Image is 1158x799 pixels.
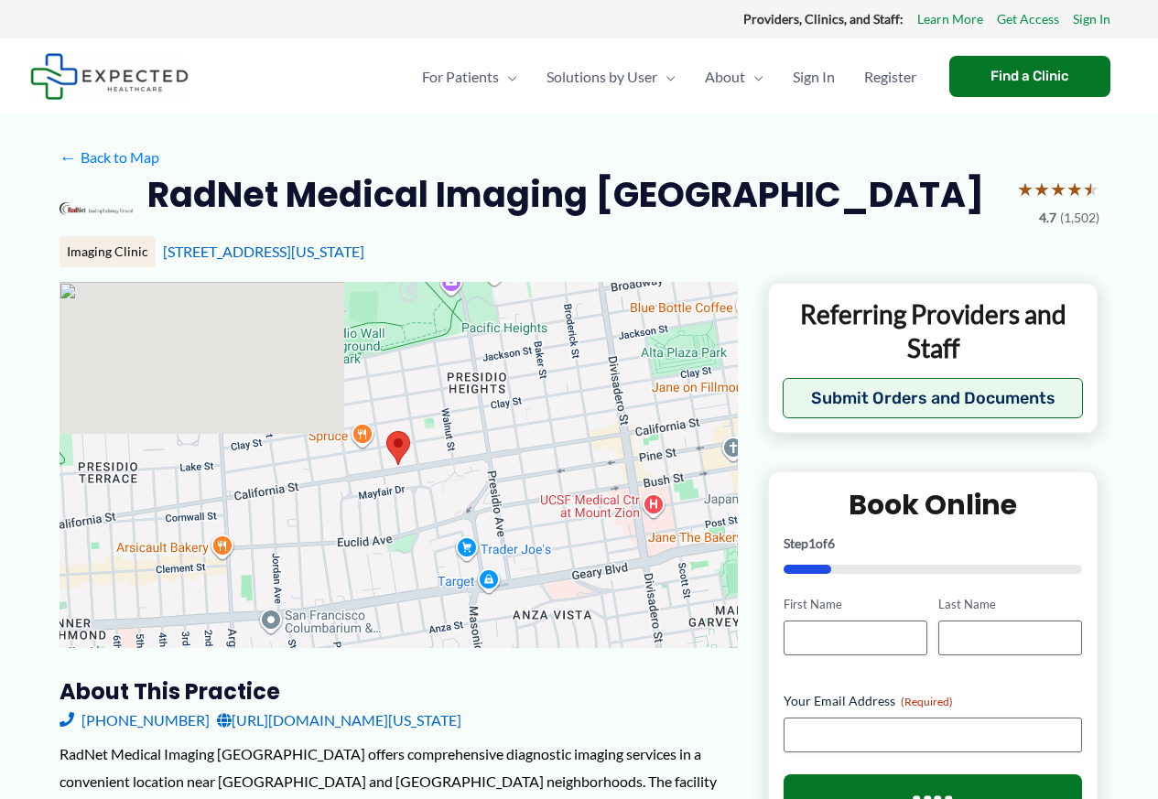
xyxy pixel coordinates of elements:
[784,537,1083,550] p: Step of
[499,45,517,109] span: Menu Toggle
[407,45,532,109] a: For PatientsMenu Toggle
[850,45,931,109] a: Register
[60,707,210,734] a: [PHONE_NUMBER]
[60,148,77,166] span: ←
[784,596,927,613] label: First Name
[793,45,835,109] span: Sign In
[828,535,835,551] span: 6
[808,535,816,551] span: 1
[407,45,931,109] nav: Primary Site Navigation
[1073,7,1110,31] a: Sign In
[1034,172,1050,206] span: ★
[547,45,657,109] span: Solutions by User
[745,45,763,109] span: Menu Toggle
[60,677,738,706] h3: About this practice
[778,45,850,109] a: Sign In
[997,7,1059,31] a: Get Access
[147,172,984,217] h2: RadNet Medical Imaging [GEOGRAPHIC_DATA]
[864,45,916,109] span: Register
[30,53,189,100] img: Expected Healthcare Logo - side, dark font, small
[901,695,953,708] span: (Required)
[532,45,690,109] a: Solutions by UserMenu Toggle
[705,45,745,109] span: About
[743,11,904,27] strong: Providers, Clinics, and Staff:
[1039,206,1056,230] span: 4.7
[1066,172,1083,206] span: ★
[917,7,983,31] a: Learn More
[1083,172,1099,206] span: ★
[783,378,1084,418] button: Submit Orders and Documents
[657,45,676,109] span: Menu Toggle
[784,692,1083,710] label: Your Email Address
[783,297,1084,364] p: Referring Providers and Staff
[1060,206,1099,230] span: (1,502)
[1050,172,1066,206] span: ★
[1017,172,1034,206] span: ★
[784,487,1083,523] h2: Book Online
[949,56,1110,97] a: Find a Clinic
[938,596,1082,613] label: Last Name
[60,236,156,267] div: Imaging Clinic
[60,144,159,171] a: ←Back to Map
[690,45,778,109] a: AboutMenu Toggle
[217,707,461,734] a: [URL][DOMAIN_NAME][US_STATE]
[422,45,499,109] span: For Patients
[163,243,364,260] a: [STREET_ADDRESS][US_STATE]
